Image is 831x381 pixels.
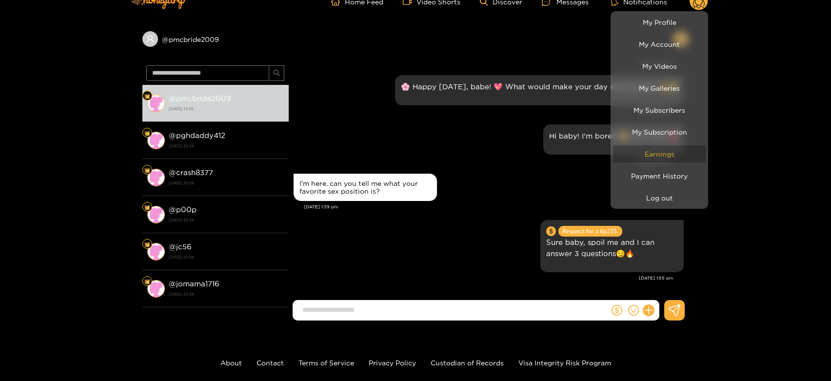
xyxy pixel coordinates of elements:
[613,189,706,206] button: Log out
[613,14,706,31] a: My Profile
[613,123,706,140] a: My Subscription
[613,36,706,53] a: My Account
[613,145,706,162] a: Earnings
[613,80,706,97] a: My Galleries
[613,167,706,184] a: Payment History
[613,58,706,75] a: My Videos
[613,101,706,119] a: My Subscribers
